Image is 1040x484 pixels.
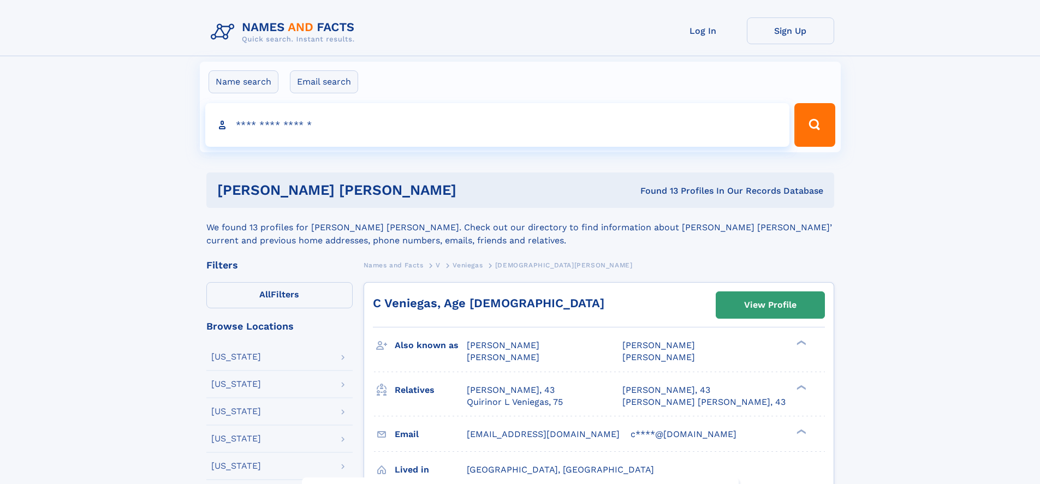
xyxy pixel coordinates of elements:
[209,70,278,93] label: Name search
[211,407,261,416] div: [US_STATE]
[747,17,834,44] a: Sign Up
[467,464,654,475] span: [GEOGRAPHIC_DATA], [GEOGRAPHIC_DATA]
[211,380,261,389] div: [US_STATE]
[622,352,695,362] span: [PERSON_NAME]
[364,258,424,272] a: Names and Facts
[436,261,441,269] span: V
[206,282,353,308] label: Filters
[206,321,353,331] div: Browse Locations
[622,340,695,350] span: [PERSON_NAME]
[290,70,358,93] label: Email search
[794,339,807,346] div: ❯
[467,396,563,408] a: Quirinor L Veniegas, 75
[495,261,633,269] span: [DEMOGRAPHIC_DATA][PERSON_NAME]
[622,396,786,408] a: [PERSON_NAME] [PERSON_NAME], 43
[206,208,834,247] div: We found 13 profiles for [PERSON_NAME] [PERSON_NAME]. Check out our directory to find information...
[467,429,620,439] span: [EMAIL_ADDRESS][DOMAIN_NAME]
[395,381,467,399] h3: Relatives
[259,289,271,300] span: All
[467,340,539,350] span: [PERSON_NAME]
[206,260,353,270] div: Filters
[211,434,261,443] div: [US_STATE]
[395,336,467,355] h3: Also known as
[794,428,807,435] div: ❯
[794,103,835,147] button: Search Button
[467,352,539,362] span: [PERSON_NAME]
[548,185,823,197] div: Found 13 Profiles In Our Records Database
[716,292,824,318] a: View Profile
[395,425,467,444] h3: Email
[622,384,710,396] a: [PERSON_NAME], 43
[205,103,790,147] input: search input
[211,462,261,470] div: [US_STATE]
[373,296,604,310] a: C Veniegas, Age [DEMOGRAPHIC_DATA]
[395,461,467,479] h3: Lived in
[453,261,483,269] span: Veniegas
[659,17,747,44] a: Log In
[744,292,797,318] div: View Profile
[206,17,364,47] img: Logo Names and Facts
[467,384,555,396] a: [PERSON_NAME], 43
[794,384,807,391] div: ❯
[453,258,483,272] a: Veniegas
[217,183,549,197] h1: [PERSON_NAME] [PERSON_NAME]
[211,352,261,361] div: [US_STATE]
[436,258,441,272] a: V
